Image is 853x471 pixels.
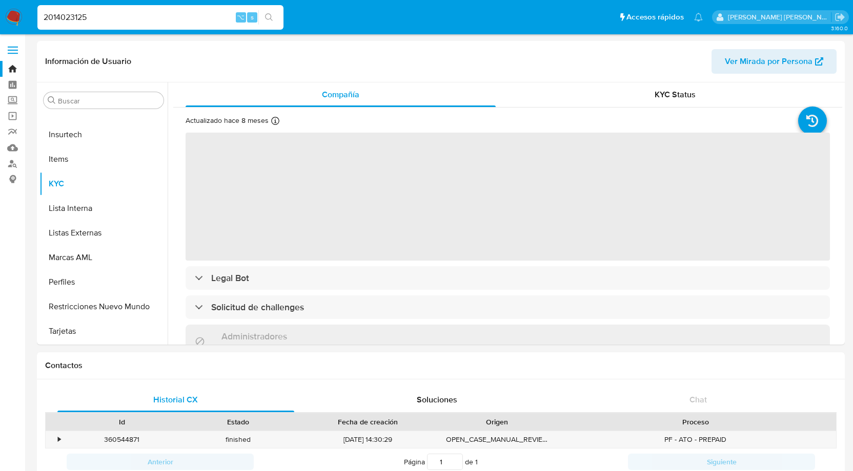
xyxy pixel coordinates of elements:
[322,89,359,100] span: Compañía
[728,12,831,22] p: rene.vale@mercadolibre.com
[835,12,845,23] a: Salir
[211,302,304,313] h3: Solicitud de challenges
[655,89,696,100] span: KYC Status
[186,325,830,358] div: AdministradoresSin datos
[417,394,457,405] span: Soluciones
[258,10,279,25] button: search-icon
[64,431,180,448] div: 360544871
[712,49,837,74] button: Ver Mirada por Persona
[555,431,836,448] div: PF - ATO - PREPAID
[475,457,478,467] span: 1
[221,342,287,352] p: Sin datos
[251,12,254,22] span: s
[237,12,245,22] span: ⌥
[404,454,478,470] span: Página de
[39,196,168,221] button: Lista Interna
[39,221,168,245] button: Listas Externas
[48,96,56,104] button: Buscar
[58,435,60,444] div: •
[187,417,289,427] div: Estado
[446,417,548,427] div: Origen
[628,454,815,470] button: Siguiente
[626,12,684,23] span: Accesos rápidos
[45,360,837,371] h1: Contactos
[39,147,168,172] button: Items
[67,454,254,470] button: Anterior
[694,13,703,22] a: Notificaciones
[37,11,283,24] input: Buscar usuario o caso...
[689,394,707,405] span: Chat
[39,319,168,344] button: Tarjetas
[186,116,269,125] p: Actualizado hace 8 meses
[39,245,168,270] button: Marcas AML
[153,394,198,405] span: Historial CX
[39,270,168,294] button: Perfiles
[39,122,168,147] button: Insurtech
[439,431,555,448] div: OPEN_CASE_MANUAL_REVIEW
[297,431,439,448] div: [DATE] 14:30:29
[725,49,813,74] span: Ver Mirada por Persona
[186,266,830,290] div: Legal Bot
[71,417,173,427] div: Id
[39,172,168,196] button: KYC
[221,331,287,342] h3: Administradores
[211,272,249,284] h3: Legal Bot
[58,96,159,105] input: Buscar
[45,56,131,67] h1: Información de Usuario
[39,294,168,319] button: Restricciones Nuevo Mundo
[186,295,830,319] div: Solicitud de challenges
[562,417,829,427] div: Proceso
[180,431,296,448] div: finished
[186,133,830,261] span: ‌
[304,417,432,427] div: Fecha de creación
